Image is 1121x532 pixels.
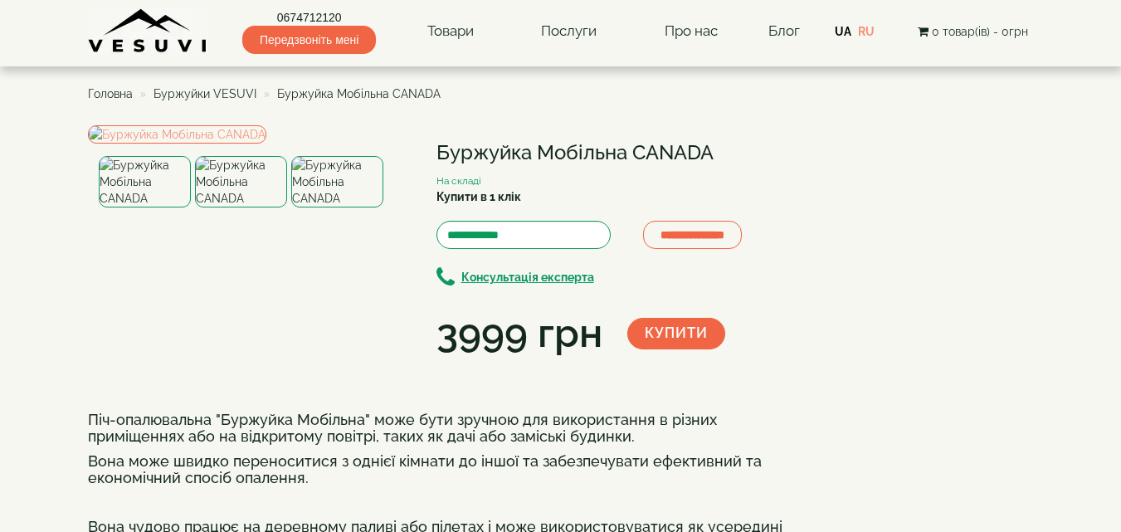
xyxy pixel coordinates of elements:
[436,305,602,362] div: 3999 грн
[154,87,256,100] a: Буржуйки VESUVI
[436,188,521,205] label: Купити в 1 клік
[99,156,191,207] img: Буржуйка Мобільна CANADA
[436,175,481,187] small: На складі
[88,125,266,144] img: Буржуйка Мобільна CANADA
[242,9,376,26] a: 0674712120
[648,12,734,51] a: Про нас
[627,318,725,349] button: Купити
[88,412,785,445] p: Піч-опалювальна "Буржуйка Мобільна" може бути зручною для використання в різних приміщеннях або н...
[291,156,383,207] img: Буржуйка Мобільна CANADA
[195,156,287,207] img: Буржуйка Мобільна CANADA
[768,22,800,39] a: Блог
[411,12,490,51] a: Товари
[461,271,594,284] b: Консультація експерта
[88,8,208,54] img: content
[242,26,376,54] span: Передзвоніть мені
[835,25,851,38] a: UA
[858,25,875,38] a: RU
[932,25,1028,38] span: 0 товар(ів) - 0грн
[88,87,133,100] a: Головна
[913,22,1033,41] button: 0 товар(ів) - 0грн
[436,142,785,164] h1: Буржуйка Мобільна CANADA
[277,87,441,100] span: Буржуйка Мобільна CANADA
[88,453,785,486] p: Вона може швидко переноситися з однієї кімнати до іншої та забезпечувати ефективний та економічни...
[524,12,613,51] a: Послуги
